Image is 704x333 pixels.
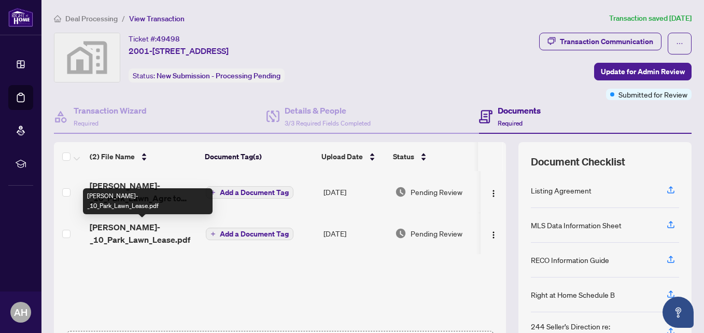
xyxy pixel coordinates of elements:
[601,63,685,80] span: Update for Admin Review
[485,225,502,242] button: Logo
[498,119,523,127] span: Required
[489,231,498,239] img: Logo
[676,40,683,47] span: ellipsis
[65,14,118,23] span: Deal Processing
[8,8,33,27] img: logo
[129,68,285,82] div: Status:
[206,186,293,199] button: Add a Document Tag
[618,89,687,100] span: Submitted for Review
[157,34,180,44] span: 49498
[609,12,692,24] article: Transaction saved [DATE]
[531,289,615,300] div: Right at Home Schedule B
[14,305,27,320] span: AH
[74,119,98,127] span: Required
[129,14,185,23] span: View Transaction
[389,142,478,171] th: Status
[129,45,229,57] span: 2001-[STREET_ADDRESS]
[319,171,391,213] td: [DATE]
[531,219,622,231] div: MLS Data Information Sheet
[531,254,609,266] div: RECO Information Guide
[54,15,61,22] span: home
[129,33,180,45] div: Ticket #:
[201,142,317,171] th: Document Tag(s)
[157,71,280,80] span: New Submission - Processing Pending
[285,119,371,127] span: 3/3 Required Fields Completed
[83,188,213,214] div: [PERSON_NAME]-_10_Park_Lawn_Lease.pdf
[321,151,363,162] span: Upload Date
[220,230,289,238] span: Add a Document Tag
[285,104,371,117] h4: Details & People
[411,228,462,239] span: Pending Review
[411,186,462,198] span: Pending Review
[498,104,541,117] h4: Documents
[317,142,389,171] th: Upload Date
[86,142,201,171] th: (2) File Name
[206,228,293,240] button: Add a Document Tag
[663,297,694,328] button: Open asap
[393,151,414,162] span: Status
[210,231,216,237] span: plus
[531,185,592,196] div: Listing Agreement
[395,228,406,239] img: Document Status
[220,189,289,196] span: Add a Document Tag
[395,186,406,198] img: Document Status
[74,104,147,117] h4: Transaction Wizard
[531,155,625,169] span: Document Checklist
[594,63,692,80] button: Update for Admin Review
[54,33,120,82] img: svg%3e
[122,12,125,24] li: /
[319,213,391,254] td: [DATE]
[90,179,198,204] span: [PERSON_NAME]-_10_Park_Lawn_Agre to Lease Schedule B.pdf
[539,33,661,50] button: Transaction Communication
[90,151,135,162] span: (2) File Name
[489,189,498,198] img: Logo
[485,184,502,200] button: Logo
[90,221,198,246] span: [PERSON_NAME]-_10_Park_Lawn_Lease.pdf
[206,186,293,199] button: Add a Document Tag
[210,190,216,195] span: plus
[560,33,653,50] div: Transaction Communication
